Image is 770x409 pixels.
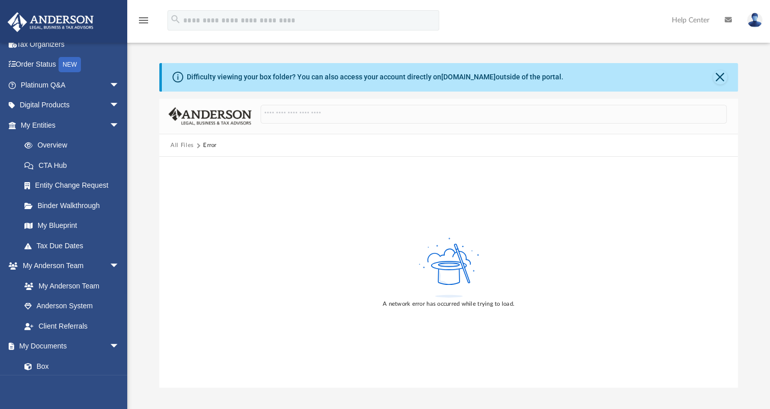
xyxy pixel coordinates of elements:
span: arrow_drop_down [109,256,130,277]
a: My Entitiesarrow_drop_down [7,115,135,135]
a: Tax Due Dates [14,236,135,256]
div: NEW [59,57,81,72]
a: Overview [14,135,135,156]
a: CTA Hub [14,155,135,176]
button: All Files [170,141,194,150]
span: arrow_drop_down [109,95,130,116]
a: menu [137,19,150,26]
a: Anderson System [14,296,130,316]
span: arrow_drop_down [109,115,130,136]
a: Platinum Q&Aarrow_drop_down [7,75,135,95]
div: Error [203,141,216,150]
a: [DOMAIN_NAME] [441,73,496,81]
a: Order StatusNEW [7,54,135,75]
button: Close [713,70,727,84]
div: Difficulty viewing your box folder? You can also access your account directly on outside of the p... [187,72,563,82]
input: Search files and folders [261,105,727,124]
div: A network error has occurred while trying to load. [383,300,515,309]
a: My Anderson Teamarrow_drop_down [7,256,130,276]
span: arrow_drop_down [109,336,130,357]
i: menu [137,14,150,26]
a: Tax Organizers [7,34,135,54]
i: search [170,14,181,25]
a: My Blueprint [14,216,130,236]
img: Anderson Advisors Platinum Portal [5,12,97,32]
a: Digital Productsarrow_drop_down [7,95,135,115]
img: User Pic [747,13,762,27]
a: Entity Change Request [14,176,135,196]
span: arrow_drop_down [109,75,130,96]
a: Client Referrals [14,316,130,336]
a: Box [14,356,125,376]
a: My Anderson Team [14,276,125,296]
a: My Documentsarrow_drop_down [7,336,130,357]
a: Binder Walkthrough [14,195,135,216]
